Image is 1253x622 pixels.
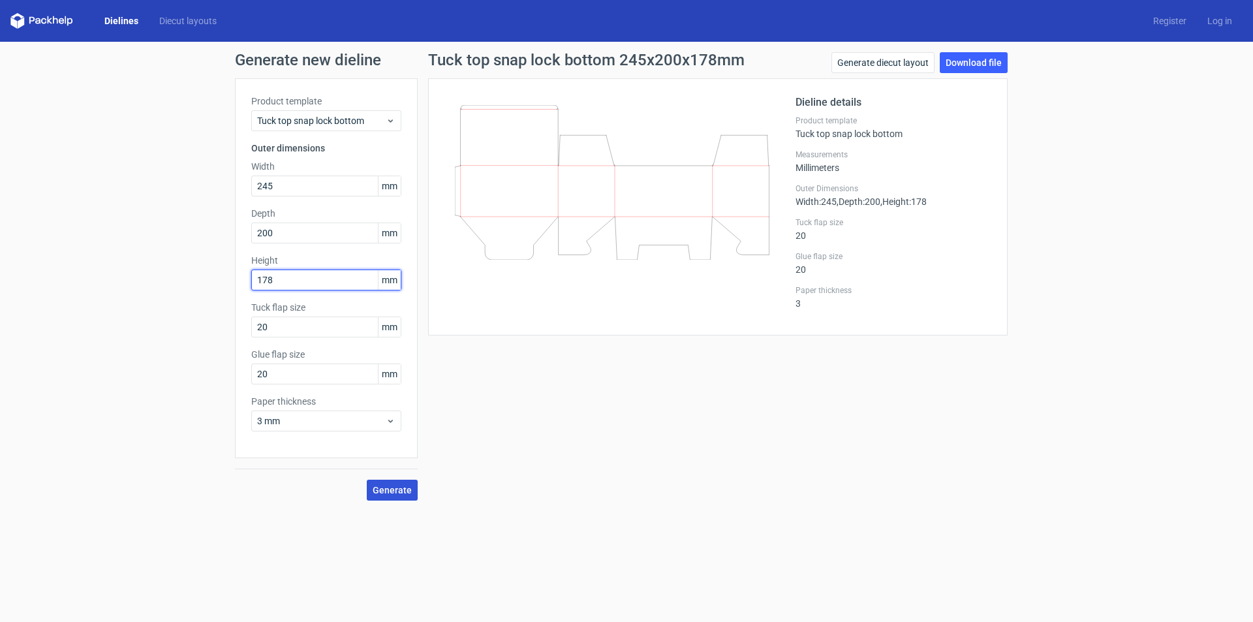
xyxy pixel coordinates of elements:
a: Generate diecut layout [831,52,935,73]
a: Dielines [94,14,149,27]
h1: Tuck top snap lock bottom 245x200x178mm [428,52,745,68]
label: Measurements [796,149,991,160]
label: Glue flap size [796,251,991,262]
span: Generate [373,486,412,495]
span: Width : 245 [796,196,837,207]
label: Paper thickness [796,285,991,296]
a: Log in [1197,14,1243,27]
button: Generate [367,480,418,501]
span: mm [378,364,401,384]
label: Product template [796,116,991,126]
label: Product template [251,95,401,108]
h1: Generate new dieline [235,52,1018,68]
span: mm [378,270,401,290]
span: mm [378,317,401,337]
label: Height [251,254,401,267]
label: Depth [251,207,401,220]
div: Millimeters [796,149,991,173]
div: 20 [796,217,991,241]
span: 3 mm [257,414,386,428]
span: mm [378,223,401,243]
label: Paper thickness [251,395,401,408]
span: , Depth : 200 [837,196,880,207]
span: mm [378,176,401,196]
label: Width [251,160,401,173]
h3: Outer dimensions [251,142,401,155]
div: Tuck top snap lock bottom [796,116,991,139]
label: Glue flap size [251,348,401,361]
label: Tuck flap size [796,217,991,228]
label: Outer Dimensions [796,183,991,194]
div: 3 [796,285,991,309]
div: 20 [796,251,991,275]
h2: Dieline details [796,95,991,110]
span: Tuck top snap lock bottom [257,114,386,127]
a: Diecut layouts [149,14,227,27]
a: Register [1143,14,1197,27]
span: , Height : 178 [880,196,927,207]
a: Download file [940,52,1008,73]
label: Tuck flap size [251,301,401,314]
